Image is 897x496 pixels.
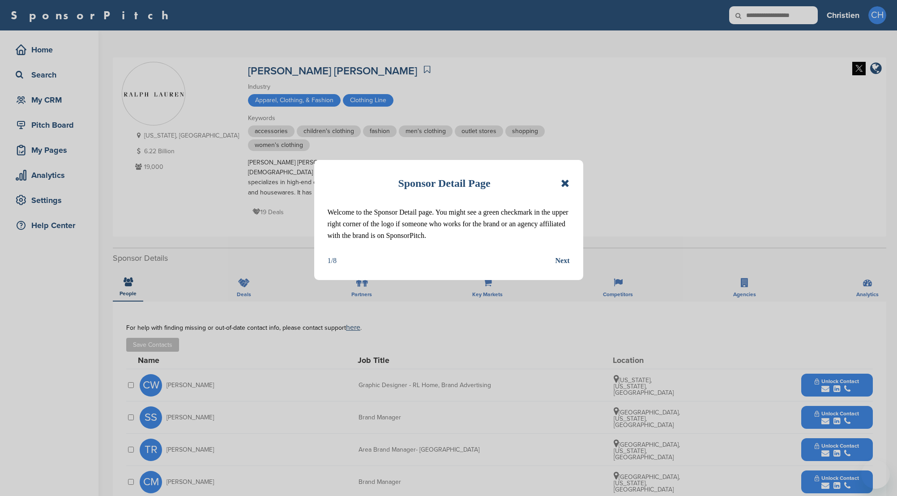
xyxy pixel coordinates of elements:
button: Next [555,255,570,267]
iframe: Button to launch messaging window [861,460,890,489]
p: Welcome to the Sponsor Detail page. You might see a green checkmark in the upper right corner of ... [328,207,570,242]
h1: Sponsor Detail Page [398,173,490,193]
div: 1/8 [328,255,337,267]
